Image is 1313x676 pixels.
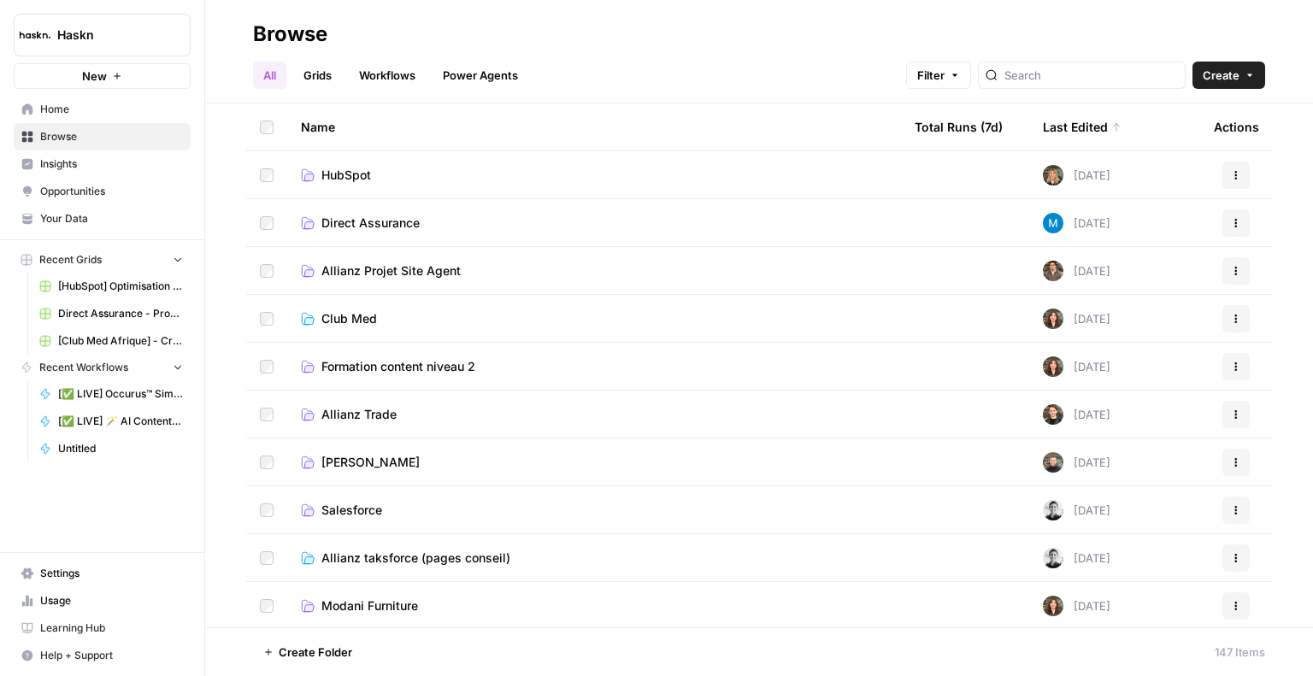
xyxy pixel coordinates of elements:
[1043,548,1110,568] div: [DATE]
[40,211,183,226] span: Your Data
[14,642,191,669] button: Help + Support
[1043,404,1063,425] img: uhgcgt6zpiex4psiaqgkk0ok3li6
[40,129,183,144] span: Browse
[14,355,191,380] button: Recent Workflows
[39,360,128,375] span: Recent Workflows
[1043,452,1063,473] img: udf09rtbz9abwr5l4z19vkttxmie
[58,441,183,456] span: Untitled
[301,215,887,232] a: Direct Assurance
[321,597,418,614] span: Modani Furniture
[40,184,183,199] span: Opportunities
[253,638,362,666] button: Create Folder
[301,406,887,423] a: Allianz Trade
[32,380,191,408] a: [✅ LIVE] Occurus™ Similarity Auto-Clustering
[40,648,183,663] span: Help + Support
[1043,500,1063,520] img: 5iwot33yo0fowbxplqtedoh7j1jy
[1043,103,1122,150] div: Last Edited
[32,300,191,327] a: Direct Assurance - Prod [PERSON_NAME] (1)
[253,62,286,89] a: All
[14,14,191,56] button: Workspace: Haskn
[917,67,945,84] span: Filter
[915,103,1003,150] div: Total Runs (7d)
[14,150,191,178] a: Insights
[14,123,191,150] a: Browse
[301,262,887,279] a: Allianz Projet Site Agent
[32,408,191,435] a: [✅ LIVE] 🪄 AI Content Generator for E-commerce (API Client Only)
[14,560,191,587] a: Settings
[14,178,191,205] a: Opportunities
[321,502,382,519] span: Salesforce
[40,566,183,581] span: Settings
[279,644,352,661] span: Create Folder
[1043,309,1063,329] img: wbc4lf7e8no3nva14b2bd9f41fnh
[40,156,183,172] span: Insights
[1043,261,1063,281] img: dizo4u6k27cofk4obq9v5qvvdkyt
[321,406,397,423] span: Allianz Trade
[906,62,971,89] button: Filter
[14,63,191,89] button: New
[301,502,887,519] a: Salesforce
[14,614,191,642] a: Learning Hub
[321,454,420,471] span: [PERSON_NAME]
[1043,309,1110,329] div: [DATE]
[1203,67,1239,84] span: Create
[40,102,183,117] span: Home
[32,435,191,462] a: Untitled
[1215,644,1265,661] div: 147 Items
[1043,165,1063,185] img: ziyu4k121h9vid6fczkx3ylgkuqx
[1043,213,1110,233] div: [DATE]
[58,333,183,349] span: [Club Med Afrique] - Création & Optimisation + FAQ
[82,68,107,85] span: New
[40,593,183,608] span: Usage
[321,262,461,279] span: Allianz Projet Site Agent
[321,550,510,567] span: Allianz taksforce (pages conseil)
[1043,452,1110,473] div: [DATE]
[1004,67,1178,84] input: Search
[58,414,183,429] span: [✅ LIVE] 🪄 AI Content Generator for E-commerce (API Client Only)
[1043,261,1110,281] div: [DATE]
[349,62,426,89] a: Workflows
[1214,103,1259,150] div: Actions
[321,358,475,375] span: Formation content niveau 2
[1043,213,1063,233] img: xlx1vc11lo246mpl6i14p9z1ximr
[14,247,191,273] button: Recent Grids
[58,279,183,294] span: [HubSpot] Optimisation - Articles de blog (V2) Grid
[14,205,191,232] a: Your Data
[321,310,377,327] span: Club Med
[1043,500,1110,520] div: [DATE]
[40,620,183,636] span: Learning Hub
[253,21,327,48] div: Browse
[321,167,371,184] span: HubSpot
[1043,596,1063,616] img: wbc4lf7e8no3nva14b2bd9f41fnh
[1043,548,1063,568] img: 5iwot33yo0fowbxplqtedoh7j1jy
[301,454,887,471] a: [PERSON_NAME]
[1043,165,1110,185] div: [DATE]
[39,252,102,267] span: Recent Grids
[433,62,528,89] a: Power Agents
[32,327,191,355] a: [Club Med Afrique] - Création & Optimisation + FAQ
[32,273,191,300] a: [HubSpot] Optimisation - Articles de blog (V2) Grid
[1043,596,1110,616] div: [DATE]
[293,62,342,89] a: Grids
[301,103,887,150] div: Name
[58,306,183,321] span: Direct Assurance - Prod [PERSON_NAME] (1)
[301,358,887,375] a: Formation content niveau 2
[14,587,191,614] a: Usage
[20,20,50,50] img: Haskn Logo
[301,550,887,567] a: Allianz taksforce (pages conseil)
[301,310,887,327] a: Club Med
[321,215,420,232] span: Direct Assurance
[14,96,191,123] a: Home
[1043,356,1110,377] div: [DATE]
[57,26,161,44] span: Haskn
[301,597,887,614] a: Modani Furniture
[1043,404,1110,425] div: [DATE]
[58,386,183,402] span: [✅ LIVE] Occurus™ Similarity Auto-Clustering
[1043,356,1063,377] img: wbc4lf7e8no3nva14b2bd9f41fnh
[301,167,887,184] a: HubSpot
[1192,62,1265,89] button: Create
